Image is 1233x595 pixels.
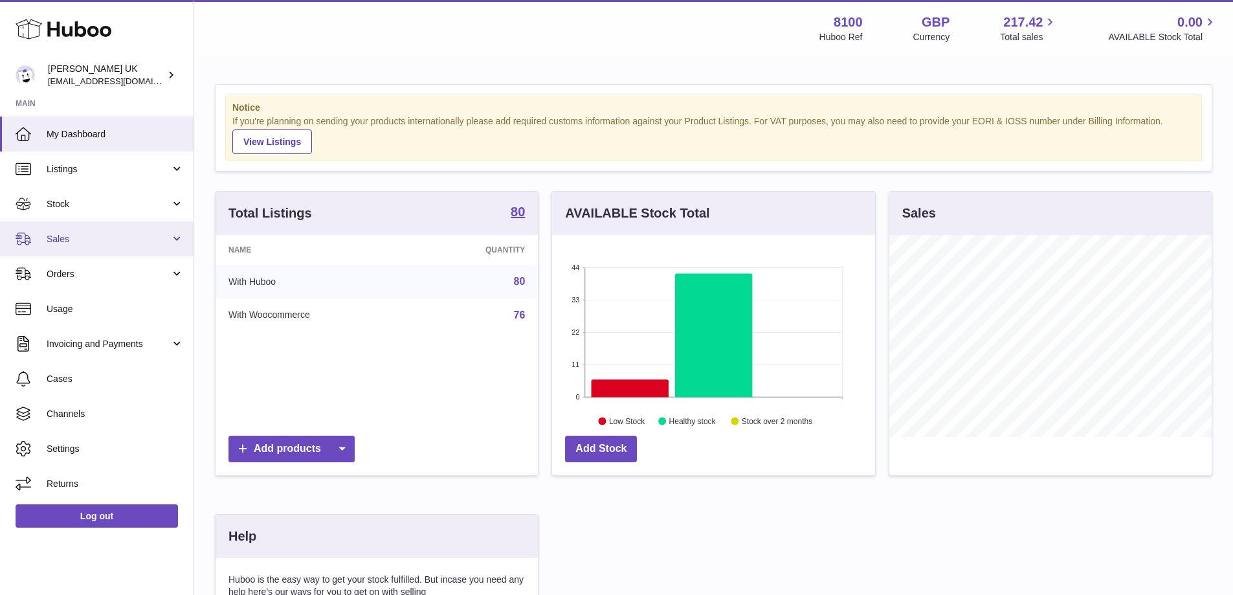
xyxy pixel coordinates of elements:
a: 80 [514,276,526,287]
text: Healthy stock [669,416,716,425]
span: My Dashboard [47,128,184,140]
h3: Total Listings [228,205,312,222]
span: 217.42 [1003,14,1043,31]
span: AVAILABLE Stock Total [1108,31,1217,43]
div: [PERSON_NAME] UK [48,63,164,87]
td: With Huboo [216,265,416,298]
span: [EMAIL_ADDRESS][DOMAIN_NAME] [48,76,190,86]
a: 0.00 AVAILABLE Stock Total [1108,14,1217,43]
a: 80 [511,205,525,221]
strong: 8100 [834,14,863,31]
text: Low Stock [609,416,645,425]
text: 11 [572,361,580,368]
strong: Notice [232,102,1195,114]
text: Stock over 2 months [742,416,812,425]
div: If you're planning on sending your products internationally please add required customs informati... [232,115,1195,154]
span: Invoicing and Payments [47,338,170,350]
span: Channels [47,408,184,420]
th: Quantity [416,235,538,265]
a: View Listings [232,129,312,154]
a: Log out [16,504,178,528]
text: 44 [572,264,580,271]
span: Returns [47,478,184,490]
strong: 80 [511,205,525,218]
span: Cases [47,373,184,385]
div: Huboo Ref [819,31,863,43]
a: 217.42 Total sales [1000,14,1058,43]
text: 22 [572,328,580,336]
span: Stock [47,198,170,210]
span: Sales [47,233,170,245]
text: 33 [572,296,580,304]
span: Total sales [1000,31,1058,43]
h3: Help [228,528,256,545]
text: 0 [576,393,580,401]
h3: AVAILABLE Stock Total [565,205,709,222]
span: Orders [47,268,170,280]
h3: Sales [902,205,936,222]
td: With Woocommerce [216,298,416,332]
a: 76 [514,309,526,320]
span: Usage [47,303,184,315]
span: Listings [47,163,170,175]
img: emotion88hk@gmail.com [16,65,35,85]
a: Add Stock [565,436,637,462]
th: Name [216,235,416,265]
span: Settings [47,443,184,455]
strong: GBP [922,14,950,31]
a: Add products [228,436,355,462]
div: Currency [913,31,950,43]
span: 0.00 [1177,14,1203,31]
